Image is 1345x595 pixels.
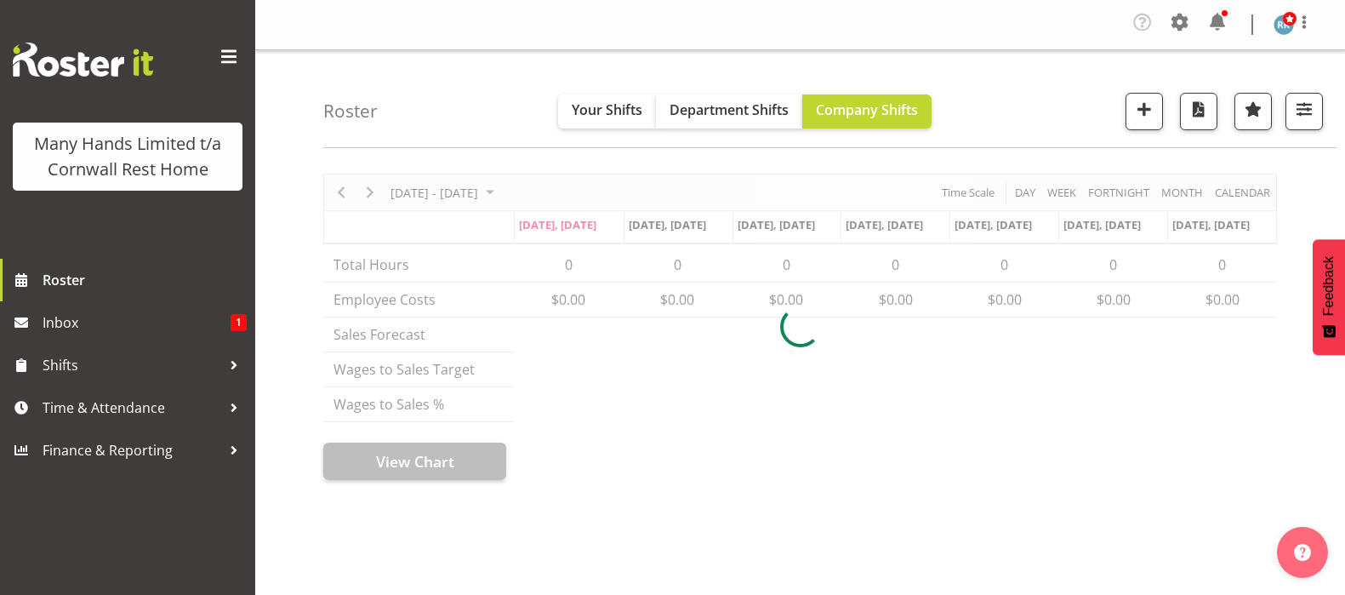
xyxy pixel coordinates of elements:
[323,101,378,121] h4: Roster
[1285,93,1323,130] button: Filter Shifts
[1274,14,1294,35] img: reece-rhind280.jpg
[43,395,221,421] span: Time & Attendance
[1234,93,1272,130] button: Highlight an important date within the roster.
[43,438,221,463] span: Finance & Reporting
[43,310,231,335] span: Inbox
[231,314,247,331] span: 1
[1294,544,1311,561] img: help-xxl-2.png
[43,352,221,378] span: Shifts
[1313,239,1345,355] button: Feedback - Show survey
[1126,93,1163,130] button: Add a new shift
[802,94,932,129] button: Company Shifts
[656,94,802,129] button: Department Shifts
[1321,256,1336,316] span: Feedback
[572,100,642,119] span: Your Shifts
[1180,93,1217,130] button: Download a PDF of the roster according to the set date range.
[670,100,789,119] span: Department Shifts
[13,43,153,77] img: Rosterit website logo
[30,131,225,182] div: Many Hands Limited t/a Cornwall Rest Home
[816,100,918,119] span: Company Shifts
[43,267,247,293] span: Roster
[558,94,656,129] button: Your Shifts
